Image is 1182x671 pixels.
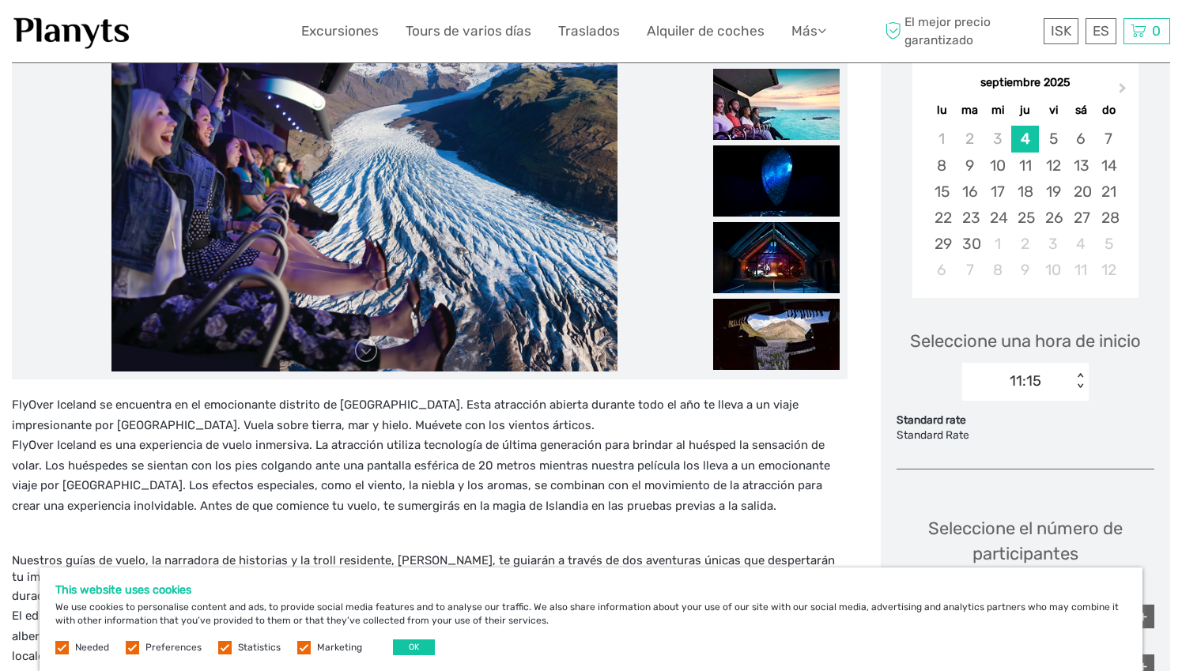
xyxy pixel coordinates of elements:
[713,299,840,370] img: 97b145d762194309816383ac305ef88d_slider_thumbnail.jpeg
[238,641,281,654] label: Statistics
[1067,205,1095,231] div: Choose sábado, 27 de septiembre de 2025
[393,639,435,655] button: OK
[182,25,201,43] button: Open LiveChat chat widget
[956,126,984,152] div: Not available martes, 2 de septiembre de 2025
[1095,100,1123,121] div: do
[897,516,1154,588] div: Seleccione el número de participantes
[40,567,1142,671] div: We use cookies to personalise content and ads, to provide social media features and to analyse ou...
[1039,179,1067,205] div: Choose viernes, 19 de septiembre de 2025
[1039,153,1067,179] div: Choose viernes, 12 de septiembre de 2025
[984,179,1011,205] div: Choose miércoles, 17 de septiembre de 2025
[558,20,620,43] a: Traslados
[956,257,984,283] div: Choose martes, 7 de octubre de 2025
[1067,231,1095,257] div: Choose sábado, 4 de octubre de 2025
[1095,179,1123,205] div: Choose domingo, 21 de septiembre de 2025
[1067,100,1095,121] div: sá
[917,126,1133,283] div: month 2025-09
[956,153,984,179] div: Choose martes, 9 de septiembre de 2025
[1067,126,1095,152] div: Choose sábado, 6 de septiembre de 2025
[984,205,1011,231] div: Choose miércoles, 24 de septiembre de 2025
[1112,79,1137,104] button: Next Month
[928,153,956,179] div: Choose lunes, 8 de septiembre de 2025
[1011,153,1039,179] div: Choose jueves, 11 de septiembre de 2025
[12,12,132,51] img: 1453-555b4ac7-172b-4ae9-927d-298d0724a4f4_logo_small.jpg
[1086,18,1116,44] div: ES
[1095,231,1123,257] div: Choose domingo, 5 de octubre de 2025
[897,428,1154,443] div: Standard Rate
[791,20,826,43] a: Más
[956,100,984,121] div: ma
[910,329,1141,353] span: Seleccione una hora de inicio
[647,20,765,43] a: Alquiler de coches
[1067,257,1095,283] div: Choose sábado, 11 de octubre de 2025
[1039,231,1067,257] div: Choose viernes, 3 de octubre de 2025
[1095,153,1123,179] div: Choose domingo, 14 de septiembre de 2025
[881,13,1040,48] span: El mejor precio garantizado
[1051,23,1071,39] span: ISK
[1039,100,1067,121] div: vi
[317,641,362,654] label: Marketing
[301,20,379,43] a: Excursiones
[1011,100,1039,121] div: ju
[897,413,1154,428] div: Standard rate
[406,20,531,43] a: Tours de varios días
[928,257,956,283] div: Choose lunes, 6 de octubre de 2025
[1095,257,1123,283] div: Choose domingo, 12 de octubre de 2025
[1095,126,1123,152] div: Choose domingo, 7 de septiembre de 2025
[1011,205,1039,231] div: Choose jueves, 25 de septiembre de 2025
[1074,373,1087,390] div: < >
[928,179,956,205] div: Choose lunes, 15 de septiembre de 2025
[1011,257,1039,283] div: Choose jueves, 9 de octubre de 2025
[1039,126,1067,152] div: Choose viernes, 5 de septiembre de 2025
[956,205,984,231] div: Choose martes, 23 de septiembre de 2025
[984,231,1011,257] div: Choose miércoles, 1 de octubre de 2025
[1011,231,1039,257] div: Choose jueves, 2 de octubre de 2025
[145,641,202,654] label: Preferences
[713,69,840,140] img: 88ac903faa7d4ce586b51531c3f90fa4_slider_thumbnail.jpeg
[956,231,984,257] div: Choose martes, 30 de septiembre de 2025
[928,100,956,121] div: lu
[1011,179,1039,205] div: Choose jueves, 18 de septiembre de 2025
[956,179,984,205] div: Choose martes, 16 de septiembre de 2025
[1039,205,1067,231] div: Choose viernes, 26 de septiembre de 2025
[928,205,956,231] div: Choose lunes, 22 de septiembre de 2025
[1011,126,1039,152] div: Choose jueves, 4 de septiembre de 2025
[912,75,1139,92] div: septiembre 2025
[713,145,840,217] img: ee471d66bf56470bbfb0b4bd9eaf66e6_slider_thumbnail.jpeg
[1150,23,1163,39] span: 0
[984,100,1011,121] div: mi
[928,231,956,257] div: Choose lunes, 29 de septiembre de 2025
[984,126,1011,152] div: Not available miércoles, 3 de septiembre de 2025
[22,28,179,40] p: We're away right now. Please check back later!
[713,222,840,293] img: b3c0de10317740549df6d2987626138c_slider_thumbnail.jpeg
[1067,179,1095,205] div: Choose sábado, 20 de septiembre de 2025
[1039,257,1067,283] div: Choose viernes, 10 de octubre de 2025
[1067,153,1095,179] div: Choose sábado, 13 de septiembre de 2025
[1010,371,1041,391] div: 11:15
[1131,605,1154,628] div: +
[12,395,848,516] p: FlyOver Iceland se encuentra en el emocionante distrito de [GEOGRAPHIC_DATA]. Esta atracción abie...
[984,153,1011,179] div: Choose miércoles, 10 de septiembre de 2025
[984,257,1011,283] div: Choose miércoles, 8 de octubre de 2025
[928,126,956,152] div: Not available lunes, 1 de septiembre de 2025
[75,641,109,654] label: Needed
[55,583,1127,597] h5: This website uses cookies
[1095,205,1123,231] div: Choose domingo, 28 de septiembre de 2025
